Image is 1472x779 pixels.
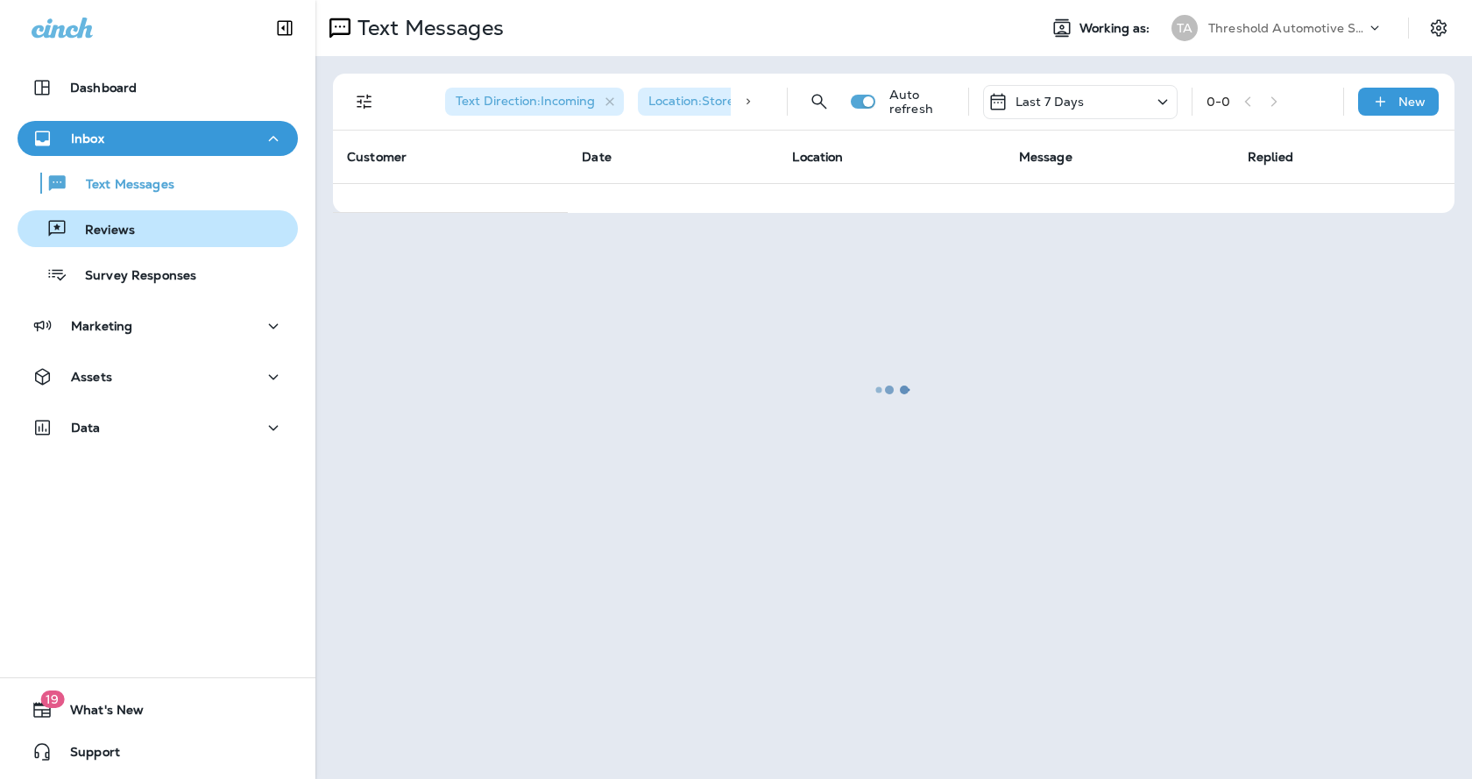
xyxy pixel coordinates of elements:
[18,210,298,247] button: Reviews
[71,131,104,145] p: Inbox
[67,223,135,239] p: Reviews
[71,319,132,333] p: Marketing
[18,308,298,343] button: Marketing
[18,256,298,293] button: Survey Responses
[18,70,298,105] button: Dashboard
[71,370,112,384] p: Assets
[68,177,174,194] p: Text Messages
[260,11,309,46] button: Collapse Sidebar
[71,421,101,435] p: Data
[18,165,298,202] button: Text Messages
[18,692,298,727] button: 19What's New
[18,734,298,769] button: Support
[18,359,298,394] button: Assets
[70,81,137,95] p: Dashboard
[18,121,298,156] button: Inbox
[1398,95,1426,109] p: New
[67,268,196,285] p: Survey Responses
[53,703,144,724] span: What's New
[18,410,298,445] button: Data
[53,745,120,766] span: Support
[40,690,64,708] span: 19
